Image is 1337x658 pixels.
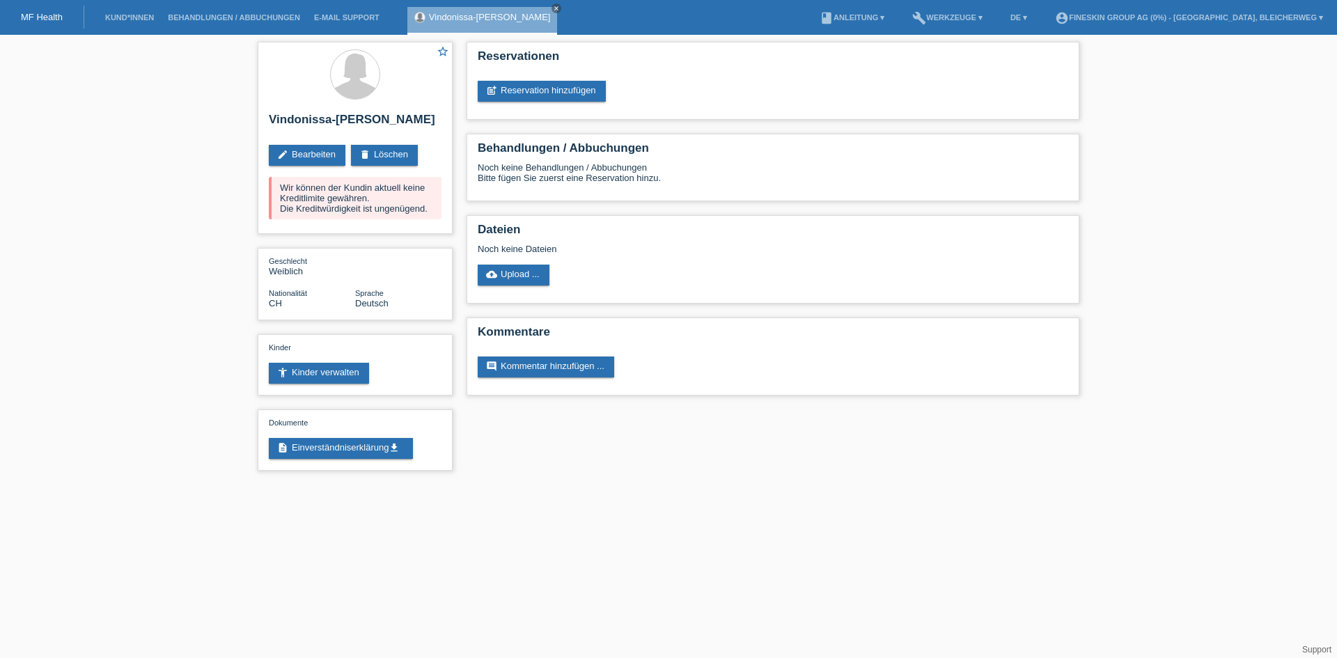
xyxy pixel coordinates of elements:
[98,13,161,22] a: Kund*innen
[351,145,418,166] a: deleteLöschen
[486,269,497,280] i: cloud_upload
[478,49,1068,70] h2: Reservationen
[269,256,355,276] div: Weiblich
[359,149,370,160] i: delete
[478,141,1068,162] h2: Behandlungen / Abbuchungen
[912,11,926,25] i: build
[820,11,834,25] i: book
[478,223,1068,244] h2: Dateien
[269,257,307,265] span: Geschlecht
[437,45,449,60] a: star_border
[269,298,282,308] span: Schweiz
[389,442,400,453] i: get_app
[478,265,549,285] a: cloud_uploadUpload ...
[269,418,308,427] span: Dokumente
[437,45,449,58] i: star_border
[1055,11,1069,25] i: account_circle
[269,438,413,459] a: descriptionEinverständniserklärungget_app
[478,162,1068,194] div: Noch keine Behandlungen / Abbuchungen Bitte fügen Sie zuerst eine Reservation hinzu.
[269,113,441,134] h2: Vindonissa-[PERSON_NAME]
[355,289,384,297] span: Sprache
[269,177,441,219] div: Wir können der Kundin aktuell keine Kreditlimite gewähren. Die Kreditwürdigkeit ist ungenügend.
[21,12,63,22] a: MF Health
[552,3,561,13] a: close
[478,81,606,102] a: post_addReservation hinzufügen
[1048,13,1330,22] a: account_circleFineSkin Group AG (0%) - [GEOGRAPHIC_DATA], Bleicherweg ▾
[277,149,288,160] i: edit
[905,13,990,22] a: buildWerkzeuge ▾
[486,361,497,372] i: comment
[486,85,497,96] i: post_add
[277,442,288,453] i: description
[478,244,903,254] div: Noch keine Dateien
[307,13,386,22] a: E-Mail Support
[553,5,560,12] i: close
[478,357,614,377] a: commentKommentar hinzufügen ...
[269,145,345,166] a: editBearbeiten
[1003,13,1034,22] a: DE ▾
[1302,645,1331,655] a: Support
[478,325,1068,346] h2: Kommentare
[269,343,291,352] span: Kinder
[813,13,891,22] a: bookAnleitung ▾
[355,298,389,308] span: Deutsch
[277,367,288,378] i: accessibility_new
[269,289,307,297] span: Nationalität
[429,12,551,22] a: Vindonissa-[PERSON_NAME]
[269,363,369,384] a: accessibility_newKinder verwalten
[161,13,307,22] a: Behandlungen / Abbuchungen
